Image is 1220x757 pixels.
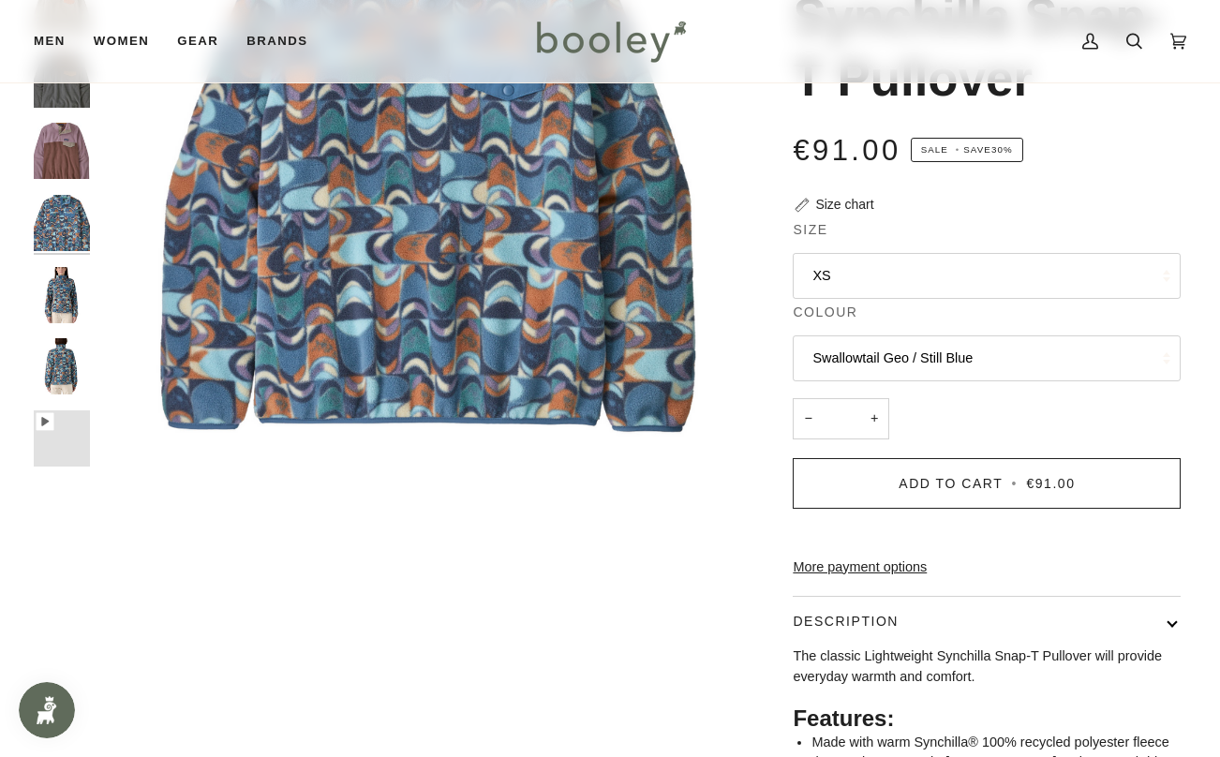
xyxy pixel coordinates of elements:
[793,134,900,167] span: €91.00
[34,123,90,179] img: Patagonia Women's Lightweight Synchilla Snap-T Pullover Dulse Mauve - Booley Galway
[528,14,692,68] img: Booley
[793,646,1181,687] p: The classic Lightweight Synchilla Snap-T Pullover will provide everyday warmth and comfort.
[1008,476,1021,491] span: •
[34,267,90,323] img: Patagonia Women's Lightweight Synchilla Snap-T Pullover Swallowtail Geo / Still Blue - Booley Galway
[94,32,149,51] span: Women
[177,32,218,51] span: Gear
[19,682,75,738] iframe: Button to open loyalty program pop-up
[34,410,90,467] img: Women's Light Weight Synchilla Snap-T Pullover - Booley Galway
[793,335,1181,381] button: Swallowtail Geo / Still Blue
[793,253,1181,299] button: XS
[793,597,1181,646] button: Description
[793,557,1181,578] a: More payment options
[859,398,889,440] button: +
[793,220,827,240] span: Size
[246,32,307,51] span: Brands
[793,398,889,440] input: Quantity
[911,138,1023,162] span: Save
[899,476,1003,491] span: Add to Cart
[34,32,66,51] span: Men
[793,705,1181,733] h2: Features:
[793,303,857,322] span: Colour
[1026,476,1075,491] span: €91.00
[34,338,90,394] img: Patagonia Women's Lightweight Synchilla Snap-T Pullover Swallowtail Geo / Still Blue - Booley Galway
[793,458,1181,509] button: Add to Cart • €91.00
[921,144,948,155] span: Sale
[991,144,1013,155] span: 30%
[793,398,823,440] button: −
[34,195,90,251] img: Patagonia Women's Lightweight Synchilla Snap-T Pullover Swallowtail Geo / Still Blue - Booley Galway
[815,195,873,215] div: Size chart
[952,144,964,155] em: •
